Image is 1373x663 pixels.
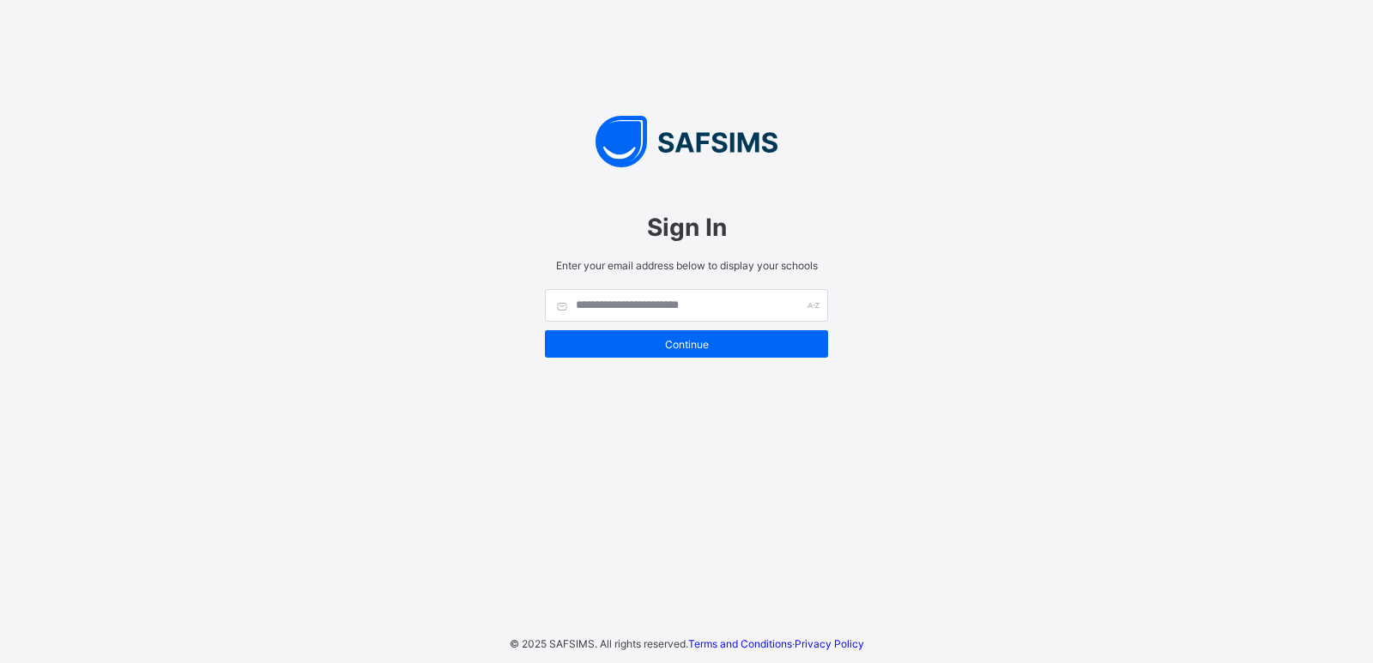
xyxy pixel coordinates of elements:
span: Enter your email address below to display your schools [545,259,828,272]
img: SAFSIMS Logo [528,116,845,167]
a: Privacy Policy [795,637,864,650]
span: Continue [558,338,815,351]
span: © 2025 SAFSIMS. All rights reserved. [510,637,688,650]
a: Terms and Conditions [688,637,792,650]
span: · [688,637,864,650]
span: Sign In [545,213,828,242]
